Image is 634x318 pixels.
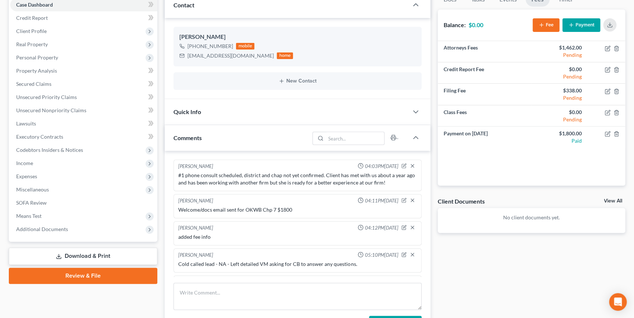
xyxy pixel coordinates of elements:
input: Search... [326,132,384,145]
span: Miscellaneous [16,186,49,193]
div: added fee info [178,233,416,241]
span: Unsecured Priority Claims [16,94,77,100]
td: Payment on [DATE] [438,127,531,147]
span: Contact [173,1,194,8]
a: Secured Claims [10,77,157,91]
div: Pending [537,73,582,80]
div: $0.00 [537,109,582,116]
span: Credit Report [16,15,48,21]
button: New Contact [179,78,415,84]
div: Client Documents [438,197,485,205]
td: Filing Fee [438,84,531,105]
span: Executory Contracts [16,134,63,140]
span: Expenses [16,173,37,179]
a: Unsecured Priority Claims [10,91,157,104]
span: Means Test [16,213,42,219]
span: Comments [173,134,202,141]
div: [EMAIL_ADDRESS][DOMAIN_NAME] [187,52,274,59]
div: mobile [236,43,254,50]
div: [PERSON_NAME] [178,224,213,232]
a: Unsecured Nonpriority Claims [10,104,157,117]
div: Paid [537,137,582,145]
div: [PERSON_NAME] [178,197,213,205]
td: Class Fees [438,105,531,126]
button: Fee [533,18,559,32]
div: [PHONE_NUMBER] [187,43,233,50]
div: $1,462.00 [537,44,582,51]
div: Welcome/docs email sent for OKWB Chp 7 $1800 [178,206,416,213]
span: 04:12PM[DATE] [365,224,398,231]
a: Lawsuits [10,117,157,130]
span: Income [16,160,33,166]
span: Unsecured Nonpriority Claims [16,107,86,113]
div: Cold called lead - NA - Left detailed VM asking for CB to answer any questions. [178,260,416,268]
a: Credit Report [10,11,157,25]
div: Pending [537,116,582,123]
div: Open Intercom Messenger [609,293,627,311]
span: 04:03PM[DATE] [365,163,398,170]
div: Pending [537,51,582,59]
span: Client Profile [16,28,47,34]
span: Case Dashboard [16,1,53,8]
p: No client documents yet. [444,214,619,221]
div: #1 phone consult scheduled, district and chap not yet confirmed. Client has met with us about a y... [178,172,416,186]
a: Executory Contracts [10,130,157,143]
span: Lawsuits [16,120,36,127]
a: Download & Print [9,248,157,265]
td: Attorneys Fees [438,41,531,62]
div: $338.00 [537,87,582,94]
a: SOFA Review [10,196,157,209]
button: Payment [562,18,600,32]
span: 05:10PM[DATE] [365,252,398,259]
a: Property Analysis [10,64,157,77]
span: SOFA Review [16,200,47,206]
span: Additional Documents [16,226,68,232]
td: Credit Report Fee [438,62,531,84]
span: Secured Claims [16,81,51,87]
div: Pending [537,94,582,102]
span: Personal Property [16,54,58,61]
strong: Balance: [444,21,466,28]
a: Review & File [9,268,157,284]
strong: $0.00 [469,21,483,28]
a: View All [604,198,622,204]
span: Real Property [16,41,48,47]
div: $1,800.00 [537,130,582,137]
div: home [277,52,293,59]
span: Codebtors Insiders & Notices [16,147,83,153]
div: [PERSON_NAME] [178,163,213,170]
div: [PERSON_NAME] [178,252,213,259]
span: Property Analysis [16,67,57,74]
div: $0.00 [537,66,582,73]
div: [PERSON_NAME] [179,33,415,41]
span: Quick Info [173,108,201,115]
span: 04:11PM[DATE] [365,197,398,204]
